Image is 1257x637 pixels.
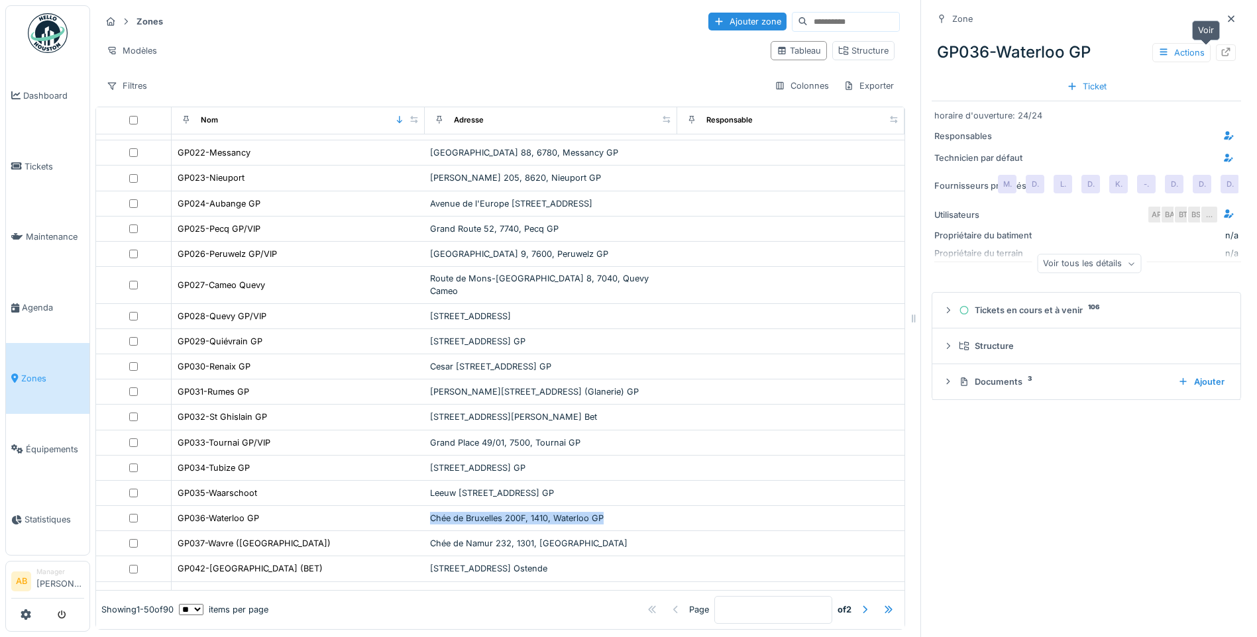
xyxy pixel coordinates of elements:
[6,60,89,131] a: Dashboard
[959,375,1168,388] div: Documents
[430,146,672,159] div: [GEOGRAPHIC_DATA] 88, 6780, Messancy GP
[938,369,1235,394] summary: Documents3Ajouter
[1137,175,1156,193] div: -.
[1081,175,1100,193] div: D.
[934,209,1034,221] div: Utilisateurs
[178,411,267,423] div: GP032-St Ghislain GP
[430,411,672,423] div: [STREET_ADDRESS][PERSON_NAME] Bet
[934,229,1034,242] div: Propriétaire du batiment
[178,171,245,184] div: GP023-Nieuport
[1225,229,1238,242] div: n/a
[706,115,753,126] div: Responsable
[178,248,277,260] div: GP026-Peruwelz GP/VIP
[36,567,84,577] div: Manager
[1192,21,1220,40] div: Voir
[178,562,323,575] div: GP042-[GEOGRAPHIC_DATA] (BET)
[1174,205,1192,224] div: BT
[769,76,835,95] div: Colonnes
[838,76,900,95] div: Exporter
[178,462,250,474] div: GP034-Tubize GP
[178,588,298,601] div: GP044-[GEOGRAPHIC_DATA]
[430,248,672,260] div: [GEOGRAPHIC_DATA] 9, 7600, Peruwelz GP
[938,334,1235,358] summary: Structure
[1054,175,1072,193] div: L.
[26,443,84,456] span: Équipements
[430,171,672,184] div: [PERSON_NAME] 205, 8620, Nieuport GP
[28,13,68,53] img: Badge_color-CXgf-gQk.svg
[178,436,270,449] div: GP033-Tournai GP/VIP
[952,13,973,25] div: Zone
[178,222,260,235] div: GP025-Pecq GP/VIP
[6,272,89,343] a: Agenda
[430,360,672,373] div: Cesar [STREET_ADDRESS] GP
[998,175,1016,193] div: M.
[1037,254,1141,273] div: Voir tous les détails
[101,76,153,95] div: Filtres
[430,335,672,348] div: [STREET_ADDRESS] GP
[21,372,84,385] span: Zones
[934,109,1238,122] div: horaire d'ouverture: 24/24
[938,298,1235,322] summary: Tickets en cours et à venir106
[11,567,84,599] a: AB Manager[PERSON_NAME]
[1193,175,1211,193] div: D.
[1152,43,1211,62] div: Actions
[6,202,89,273] a: Maintenance
[430,222,672,235] div: Grand Route 52, 7740, Pecq GP
[430,197,672,210] div: Avenue de l'Europe [STREET_ADDRESS]
[25,513,84,526] span: Statistiques
[178,360,250,373] div: GP030-Renaix GP
[689,603,709,616] div: Page
[6,131,89,202] a: Tickets
[430,588,672,601] div: [STREET_ADDRESS]
[23,89,84,102] span: Dashboard
[178,385,249,398] div: GP031-Rumes GP
[25,160,84,173] span: Tickets
[1160,205,1179,224] div: BA
[178,487,257,499] div: GP035-Waarschoot
[179,603,268,616] div: items per page
[6,343,89,414] a: Zones
[131,15,168,28] strong: Zones
[430,562,672,575] div: [STREET_ADDRESS] Ostende
[454,115,484,126] div: Adresse
[178,310,266,322] div: GP028-Quevy GP/VIP
[11,571,31,591] li: AB
[777,44,821,57] div: Tableau
[959,304,1225,317] div: Tickets en cours et à venir
[959,340,1225,352] div: Structure
[430,436,672,449] div: Grand Place 49/01, 7500, Tournai GP
[1173,373,1230,391] div: Ajouter
[932,35,1241,70] div: GP036-Waterloo GP
[838,44,889,57] div: Structure
[708,13,787,30] div: Ajouter zone
[934,179,1034,192] div: Fournisseurs préférés
[430,385,672,398] div: [PERSON_NAME][STREET_ADDRESS] (Glanerie) GP
[6,485,89,556] a: Statistiques
[1187,205,1205,224] div: BS
[6,414,89,485] a: Équipements
[934,152,1034,164] div: Technicien par défaut
[934,130,1034,142] div: Responsables
[178,279,265,291] div: GP027-Cameo Quevy
[1165,175,1183,193] div: D.
[430,272,672,297] div: Route de Mons-[GEOGRAPHIC_DATA] 8, 7040, Quevy Cameo
[1026,175,1044,193] div: D.
[178,512,259,524] div: GP036-Waterloo GP
[430,487,672,499] div: Leeuw [STREET_ADDRESS] GP
[1221,175,1239,193] div: D.
[178,197,260,210] div: GP024-Aubange GP
[178,146,250,159] div: GP022-Messancy
[430,512,672,524] div: Chée de Bruxelles 200F, 1410, Waterloo GP
[430,537,672,550] div: Chée de Namur 232, 1301, [GEOGRAPHIC_DATA]
[178,335,262,348] div: GP029-Quiévrain GP
[22,301,84,314] span: Agenda
[1062,77,1112,95] div: Ticket
[36,567,84,595] li: [PERSON_NAME]
[430,310,672,322] div: [STREET_ADDRESS]
[1109,175,1128,193] div: K.
[178,537,331,550] div: GP037-Wavre ([GEOGRAPHIC_DATA])
[201,115,218,126] div: Nom
[101,603,174,616] div: Showing 1 - 50 of 90
[1200,205,1219,224] div: …
[1147,205,1166,224] div: AP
